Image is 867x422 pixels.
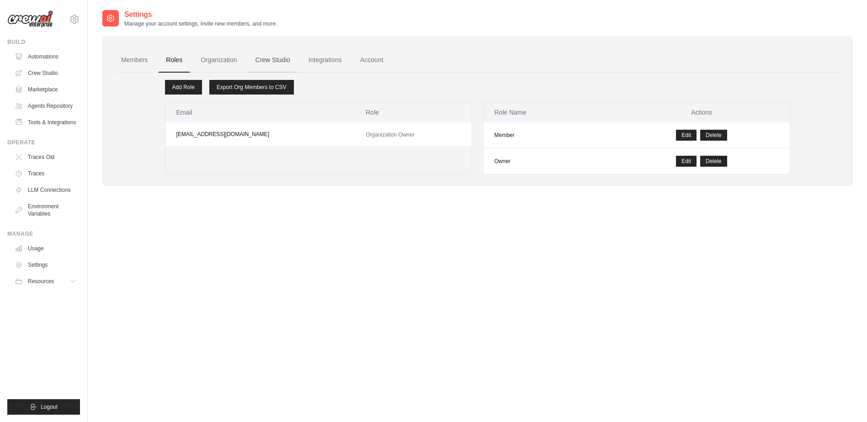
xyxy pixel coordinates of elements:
[209,80,294,95] a: Export Org Members to CSV
[11,82,80,97] a: Marketplace
[7,38,80,46] div: Build
[676,156,697,167] a: Edit
[11,99,80,113] a: Agents Repository
[366,132,415,138] span: Organization Owner
[165,102,355,122] th: Email
[700,130,727,141] button: Delete
[676,130,697,141] a: Edit
[28,278,54,285] span: Resources
[11,150,80,164] a: Traces Old
[11,166,80,181] a: Traces
[114,48,155,73] a: Members
[193,48,244,73] a: Organization
[159,48,190,73] a: Roles
[484,148,614,174] td: Owner
[11,241,80,256] a: Usage
[7,11,53,28] img: Logo
[484,102,614,122] th: Role Name
[11,274,80,289] button: Resources
[484,122,614,148] td: Member
[355,102,471,122] th: Role
[301,48,349,73] a: Integrations
[248,48,298,73] a: Crew Studio
[165,122,355,146] td: [EMAIL_ADDRESS][DOMAIN_NAME]
[7,399,80,415] button: Logout
[11,199,80,221] a: Environment Variables
[124,9,277,20] h2: Settings
[165,80,202,95] a: Add Role
[7,139,80,146] div: Operate
[11,258,80,272] a: Settings
[614,102,790,122] th: Actions
[353,48,391,73] a: Account
[7,230,80,237] div: Manage
[11,115,80,130] a: Tools & Integrations
[11,49,80,64] a: Automations
[11,183,80,197] a: LLM Connections
[700,156,727,167] button: Delete
[124,20,277,27] p: Manage your account settings, invite new members, and more.
[41,403,58,411] span: Logout
[11,66,80,80] a: Crew Studio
